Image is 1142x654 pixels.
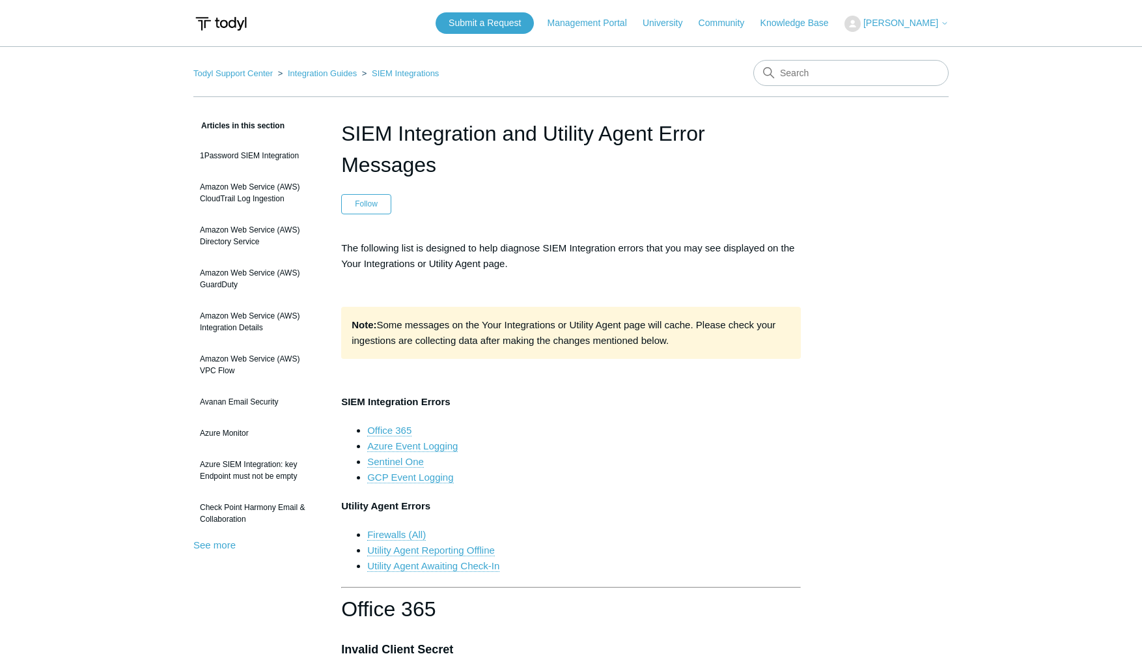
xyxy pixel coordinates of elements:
[193,421,322,446] a: Azure Monitor
[341,194,391,214] button: Follow Article
[288,68,357,78] a: Integration Guides
[341,307,801,359] div: Some messages on the Your Integrations or Utility Agent page will cache. Please check your ingest...
[193,121,285,130] span: Articles in this section
[367,560,499,572] a: Utility Agent Awaiting Check-In
[341,240,801,272] p: The following list is designed to help diagnose SIEM Integration errors that you may see displaye...
[193,68,273,78] a: Todyl Support Center
[193,12,249,36] img: Todyl Support Center Help Center home page
[193,347,322,383] a: Amazon Web Service (AWS) VPC Flow
[367,472,453,483] a: GCP Event Logging
[548,16,640,30] a: Management Portal
[193,175,322,211] a: Amazon Web Service (AWS) CloudTrail Log Ingestion
[341,500,430,511] strong: Utility Agent Errors
[367,545,495,556] a: Utility Agent Reporting Offline
[193,68,275,78] li: Todyl Support Center
[863,18,938,28] span: [PERSON_NAME]
[372,68,439,78] a: SIEM Integrations
[367,456,424,468] a: Sentinel One
[352,319,376,330] strong: Note:
[193,539,236,550] a: See more
[193,390,322,414] a: Avanan Email Security
[367,425,411,436] a: Office 365
[753,60,949,86] input: Search
[193,304,322,340] a: Amazon Web Service (AWS) Integration Details
[193,261,322,297] a: Amazon Web Service (AWS) GuardDuty
[193,143,322,168] a: 1Password SIEM Integration
[699,16,758,30] a: Community
[760,16,842,30] a: Knowledge Base
[643,16,695,30] a: University
[359,68,439,78] li: SIEM Integrations
[367,529,426,541] a: Firewalls (All)
[193,495,322,532] a: Check Point Harmony Email & Collaboration
[844,16,949,32] button: [PERSON_NAME]
[341,396,451,407] strong: SIEM Integration Errors
[341,118,801,180] h1: SIEM Integration and Utility Agent Error Messages
[275,68,359,78] li: Integration Guides
[341,593,801,626] h1: Office 365
[193,218,322,254] a: Amazon Web Service (AWS) Directory Service
[436,12,534,34] a: Submit a Request
[367,440,458,452] a: Azure Event Logging
[193,452,322,489] a: Azure SIEM Integration: key Endpoint must not be empty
